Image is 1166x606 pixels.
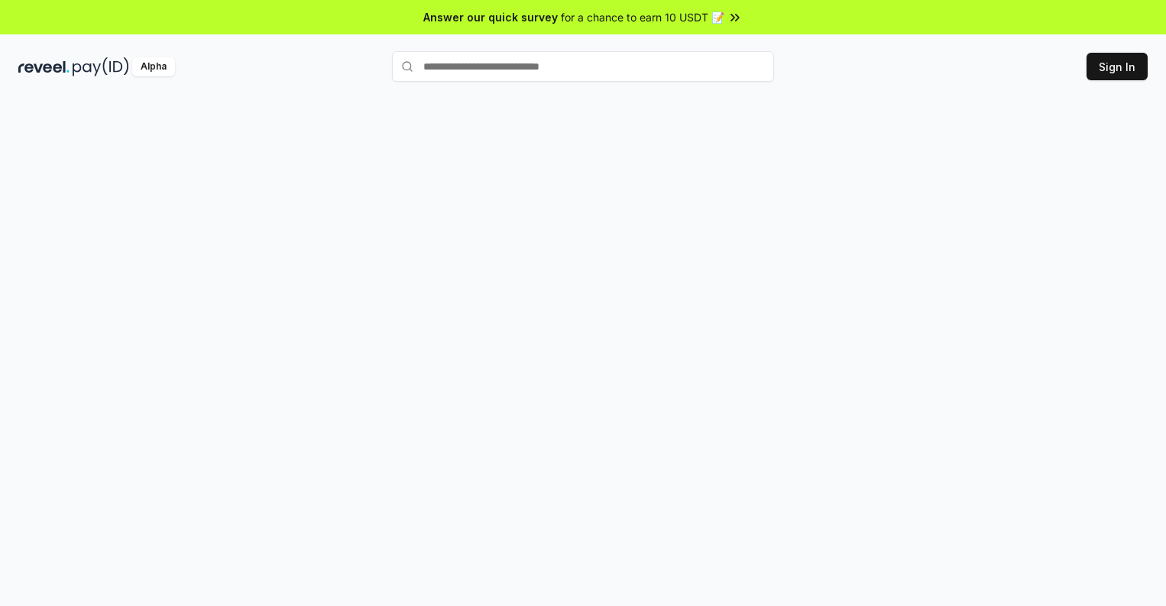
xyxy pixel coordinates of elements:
[18,57,70,76] img: reveel_dark
[73,57,129,76] img: pay_id
[561,9,724,25] span: for a chance to earn 10 USDT 📝
[132,57,175,76] div: Alpha
[423,9,558,25] span: Answer our quick survey
[1087,53,1148,80] button: Sign In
